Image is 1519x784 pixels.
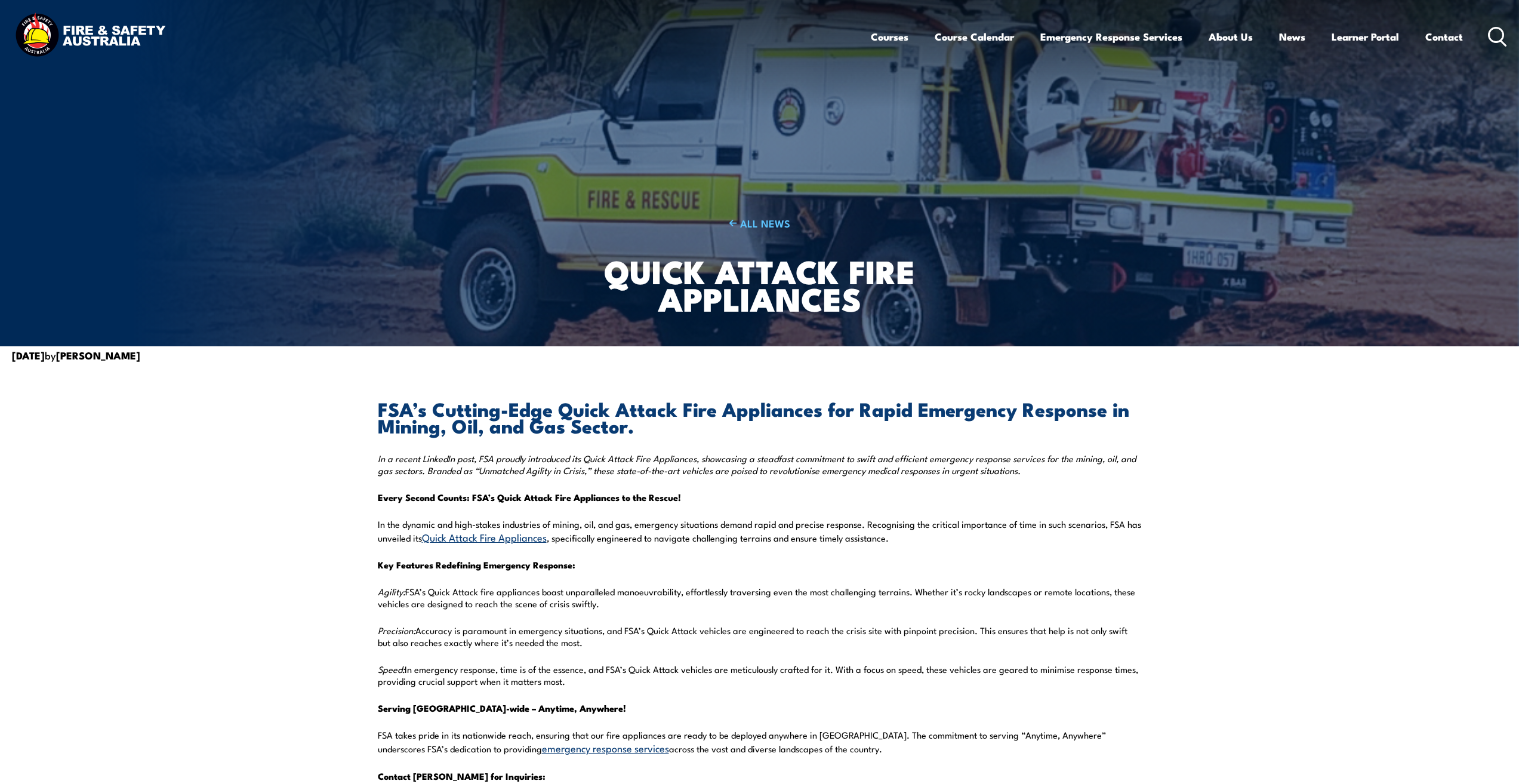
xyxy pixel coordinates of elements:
strong: Serving [GEOGRAPHIC_DATA]-wide – Anytime, Anywhere! [378,701,626,715]
strong: FSA’s Cutting-Edge Quick Attack Fire Appliances for Rapid Emergency Response in Mining, Oil, and ... [378,393,1129,440]
a: News [1279,21,1305,53]
span: by [12,348,140,362]
h1: Quick Attack Fire Appliances [525,257,994,312]
strong: [DATE] [12,348,45,363]
a: emergency response services [542,740,669,755]
a: ALL NEWS [525,216,994,230]
a: Learner Portal [1332,21,1399,53]
a: Contact [1425,21,1463,53]
a: Courses [871,21,908,53]
a: Quick Attack Fire Appliances [422,530,547,544]
em: In a recent LinkedIn post, FSA proudly introduced its Quick Attack Fire Appliances, showcasing a ... [378,452,1136,476]
em: Agility: [378,585,405,598]
em: Speed: [378,663,405,675]
p: Accuracy is paramount in emergency situations, and FSA’s Quick Attack vehicles are engineered to ... [378,625,1142,648]
p: In the dynamic and high-stakes industries of mining, oil, and gas, emergency situations demand ra... [378,518,1142,544]
strong: Key Features Redefining Emergency Response: [378,558,575,571]
a: About Us [1209,21,1253,53]
strong: Contact [PERSON_NAME] for Inquiries: [378,769,546,783]
strong: Every Second Counts: FSA’s Quick Attack Fire Appliances to the Rescue! [378,490,681,504]
em: Precision: [378,624,415,637]
strong: [PERSON_NAME] [56,348,140,363]
p: FSA’s Quick Attack fire appliances boast unparalleled manoeuvrability, effortlessly traversing ev... [378,586,1142,610]
p: In emergency response, time is of the essence, and FSA’s Quick Attack vehicles are meticulously c... [378,663,1142,687]
p: FSA takes pride in its nationwide reach, ensuring that our fire appliances are ready to be deploy... [378,729,1142,755]
a: Course Calendar [935,21,1014,53]
a: Emergency Response Services [1040,21,1182,53]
